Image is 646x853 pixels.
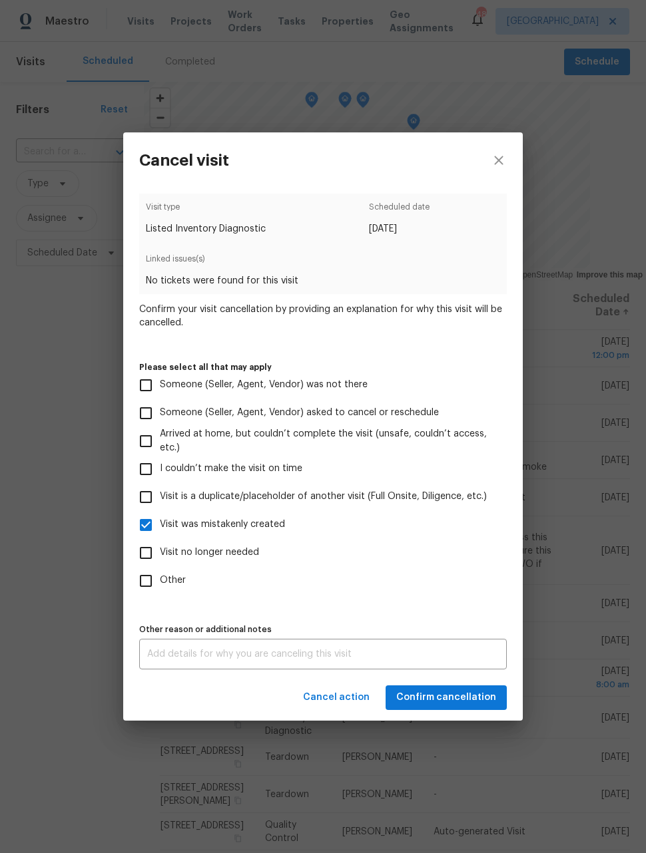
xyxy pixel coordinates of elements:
[303,689,370,706] span: Cancel action
[386,685,507,710] button: Confirm cancellation
[160,462,302,476] span: I couldn’t make the visit on time
[369,200,430,222] span: Scheduled date
[139,363,507,371] label: Please select all that may apply
[146,222,266,236] span: Listed Inventory Diagnostic
[475,132,523,188] button: close
[160,546,259,560] span: Visit no longer needed
[146,274,501,287] span: No tickets were found for this visit
[160,427,496,455] span: Arrived at home, but couldn’t complete the visit (unsafe, couldn’t access, etc.)
[139,303,507,329] span: Confirm your visit cancellation by providing an explanation for why this visit will be cancelled.
[160,406,439,420] span: Someone (Seller, Agent, Vendor) asked to cancel or reschedule
[139,151,229,170] h3: Cancel visit
[146,252,501,274] span: Linked issues(s)
[139,625,507,633] label: Other reason or additional notes
[160,490,487,504] span: Visit is a duplicate/placeholder of another visit (Full Onsite, Diligence, etc.)
[146,200,266,222] span: Visit type
[160,574,186,588] span: Other
[369,222,430,236] span: [DATE]
[298,685,375,710] button: Cancel action
[160,518,285,532] span: Visit was mistakenly created
[396,689,496,706] span: Confirm cancellation
[160,378,368,392] span: Someone (Seller, Agent, Vendor) was not there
